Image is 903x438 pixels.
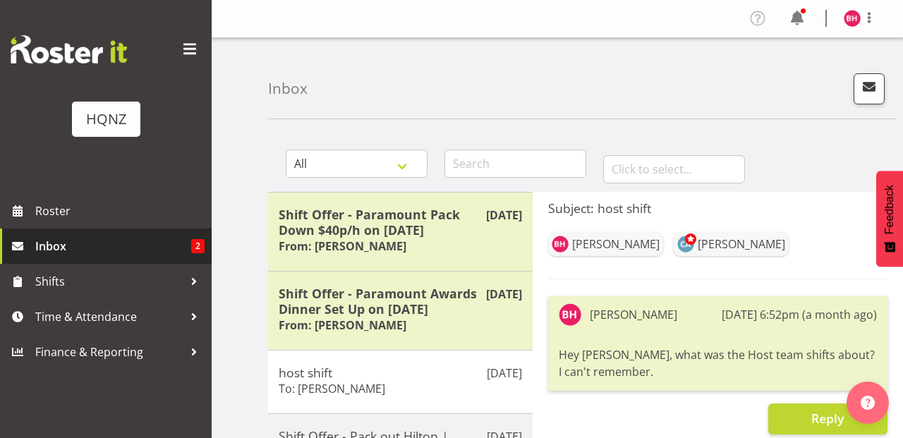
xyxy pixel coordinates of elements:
[677,236,694,253] img: chloe-amer5770.jpg
[590,306,677,323] div: [PERSON_NAME]
[191,239,205,253] span: 2
[548,200,887,216] h5: Subject: host shift
[876,171,903,267] button: Feedback - Show survey
[552,236,569,253] img: barbara-hillcoat6919.jpg
[844,10,861,27] img: barbara-hillcoat6919.jpg
[268,80,308,97] h4: Inbox
[11,35,127,63] img: Rosterit website logo
[603,155,745,183] input: Click to select...
[35,271,183,292] span: Shifts
[486,286,522,303] p: [DATE]
[279,239,406,253] h6: From: [PERSON_NAME]
[559,343,877,384] div: Hey [PERSON_NAME], what was the Host team shifts about? I can't remember.
[722,306,877,323] div: [DATE] 6:52pm (a month ago)
[279,318,406,332] h6: From: [PERSON_NAME]
[279,286,522,317] h5: Shift Offer - Paramount Awards Dinner Set Up on [DATE]
[35,341,183,363] span: Finance & Reporting
[86,109,126,130] div: HQNZ
[279,365,522,380] h5: host shift
[35,200,205,221] span: Roster
[486,207,522,224] p: [DATE]
[861,396,875,410] img: help-xxl-2.png
[35,236,191,257] span: Inbox
[883,185,896,234] span: Feedback
[35,306,183,327] span: Time & Attendance
[279,382,385,396] h6: To: [PERSON_NAME]
[487,365,522,382] p: [DATE]
[444,150,586,178] input: Search
[279,207,522,238] h5: Shift Offer - Paramount Pack Down $40p/h on [DATE]
[698,236,785,253] div: [PERSON_NAME]
[768,403,887,434] button: Reply
[811,410,844,427] span: Reply
[572,236,660,253] div: [PERSON_NAME]
[559,303,581,326] img: barbara-hillcoat6919.jpg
